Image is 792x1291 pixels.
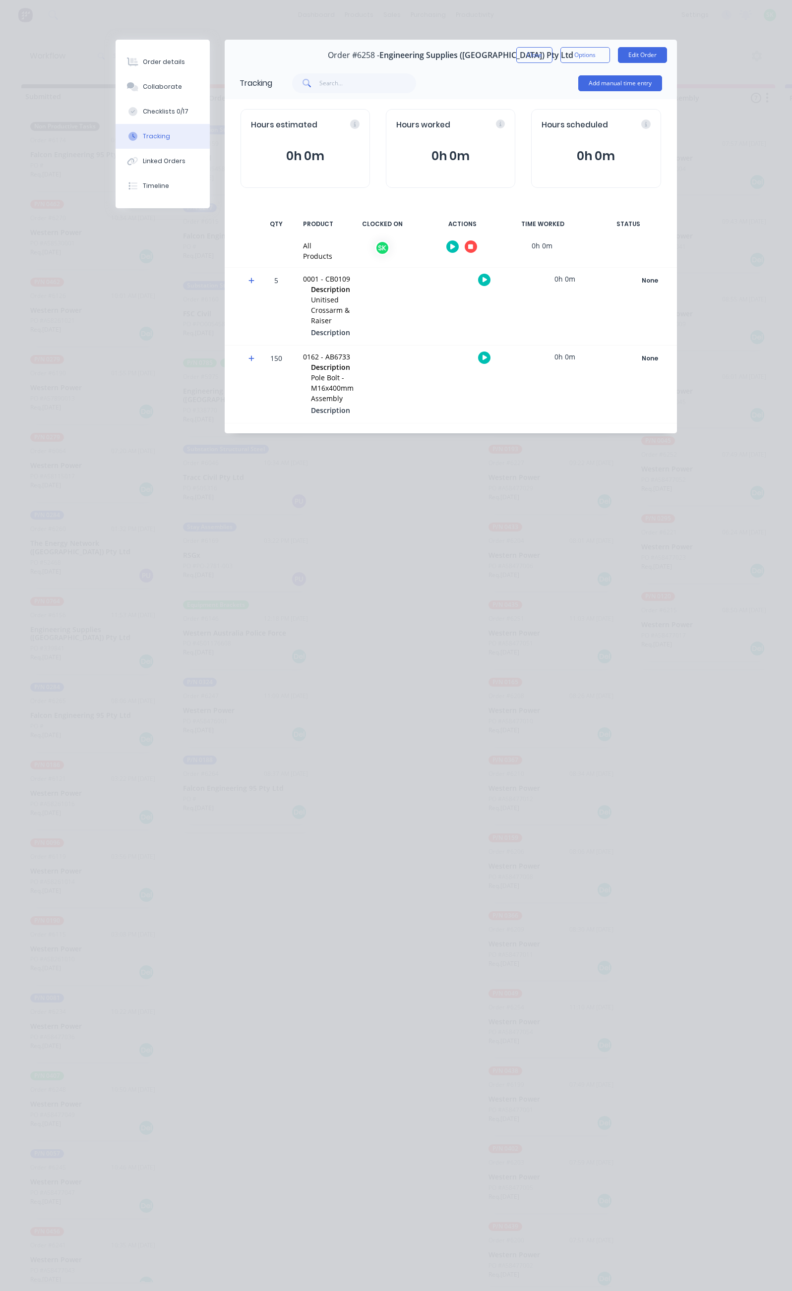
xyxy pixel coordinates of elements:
[251,119,317,131] span: Hours estimated
[396,119,450,131] span: Hours worked
[116,99,210,124] button: Checklists 0/17
[143,181,169,190] div: Timeline
[578,75,662,91] button: Add manual time entry
[311,327,350,338] span: Description
[261,269,291,345] div: 5
[240,77,272,89] div: Tracking
[396,147,505,166] button: 0h 0m
[311,373,354,403] span: Pole Bolt - M16x400mm Assembly
[516,47,552,63] button: Close
[319,73,416,93] input: Search...
[303,240,332,261] div: All Products
[560,47,610,63] button: Options
[506,214,580,235] div: TIME WORKED
[116,50,210,74] button: Order details
[297,214,339,235] div: PRODUCT
[586,214,670,235] div: STATUS
[261,347,291,423] div: 150
[542,119,608,131] span: Hours scheduled
[345,214,420,235] div: CLOCKED ON
[375,240,390,255] div: SK
[328,51,379,60] span: Order #6258 -
[311,362,350,372] span: Description
[614,274,686,288] button: None
[143,157,185,166] div: Linked Orders
[614,352,686,365] button: None
[505,235,579,257] div: 0h 0m
[311,284,350,294] span: Description
[116,74,210,99] button: Collaborate
[303,352,355,362] div: 0162 - AB6733
[251,147,360,166] button: 0h 0m
[143,107,188,116] div: Checklists 0/17
[614,274,686,287] div: None
[116,174,210,198] button: Timeline
[542,147,650,166] button: 0h 0m
[618,47,667,63] button: Edit Order
[261,214,291,235] div: QTY
[311,405,350,415] span: Description
[143,58,185,66] div: Order details
[143,82,182,91] div: Collaborate
[116,124,210,149] button: Tracking
[426,214,500,235] div: ACTIONS
[116,149,210,174] button: Linked Orders
[528,346,602,368] div: 0h 0m
[143,132,170,141] div: Tracking
[303,274,355,284] div: 0001 - CB0109
[311,295,350,325] span: Unitised Crossarm & Raiser
[528,268,602,290] div: 0h 0m
[379,51,573,60] span: Engineering Supplies ([GEOGRAPHIC_DATA]) Pty Ltd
